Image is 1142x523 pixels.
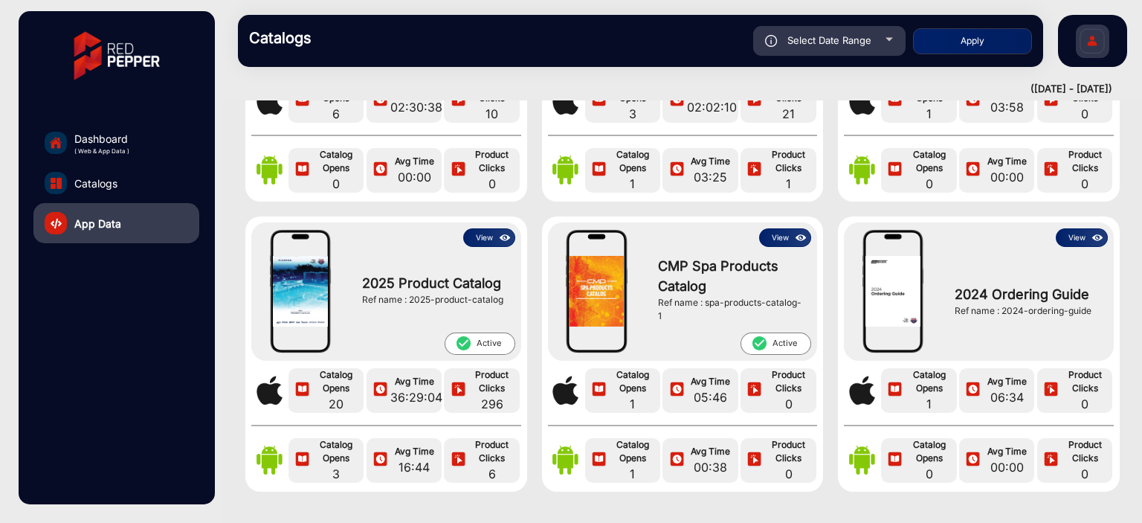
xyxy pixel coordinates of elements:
span: Avg Time [390,445,438,458]
img: icon [590,382,607,399]
img: icon [1042,452,1059,469]
span: 2024 Ordering Guide [955,284,1100,304]
img: icon [1042,92,1059,109]
span: Catalog Opens [906,148,953,175]
div: Ref name : spa-products-catalog-1 [658,296,804,323]
img: mobile-frame.png [862,228,924,355]
span: 05:46 [687,388,735,406]
span: 0 [468,175,516,193]
img: icon [793,230,810,246]
span: 00:00 [390,168,438,186]
span: Avg Time [983,375,1030,388]
img: 2024 Ordering Guide [865,256,920,327]
img: icon [668,161,685,179]
img: icon [886,382,903,399]
img: icon [294,161,311,179]
div: Ref name : 2024-ordering-guide [955,304,1100,318]
img: icon [746,382,763,399]
span: 3 [312,465,360,483]
span: Avg Time [983,445,1030,458]
img: icon [886,452,903,469]
button: Viewicon [463,228,515,247]
img: icon [886,161,903,179]
span: 0 [1061,465,1109,483]
button: Apply [913,28,1032,54]
img: Sign%20Up.svg [1077,17,1108,69]
img: icon [294,452,311,469]
button: Viewicon [759,228,811,247]
span: 36:29:04 [390,388,438,406]
span: Dashboard [74,131,129,147]
img: icon [964,452,981,469]
span: 1 [906,395,953,413]
img: icon [668,452,685,469]
mat-icon: check_circle [751,335,767,352]
span: 03:25 [687,168,735,186]
span: Active [445,333,515,355]
span: 00:00 [983,458,1030,476]
span: Product Clicks [765,368,813,395]
img: icon [964,161,981,179]
span: 0 [1061,395,1109,413]
img: icon [294,382,311,399]
img: icon [765,35,778,47]
span: 0 [1061,105,1109,123]
img: icon [450,382,467,399]
span: Product Clicks [468,368,516,395]
span: Catalog Opens [312,438,360,465]
span: Product Clicks [468,148,516,175]
span: 3 [609,105,657,123]
img: icon [450,92,467,109]
a: App Data [33,203,199,243]
span: App Data [74,216,121,231]
span: Catalog Opens [312,368,360,395]
img: mobile-frame.png [565,228,628,355]
img: icon [450,161,467,179]
span: 1 [609,395,657,413]
img: icon [964,92,981,109]
img: icon [1042,382,1059,399]
span: 02:30:38 [390,98,438,116]
img: icon [590,161,607,179]
span: Catalogs [74,176,117,191]
img: icon [964,382,981,399]
span: 20 [312,395,360,413]
span: ( Web & App Data ) [74,147,129,155]
span: Avg Time [390,155,438,168]
img: icon [450,452,467,469]
span: 0 [312,175,360,193]
h3: Catalogs [249,29,457,47]
span: Select Date Range [787,34,871,46]
span: 0 [765,395,813,413]
span: Catalog Opens [609,438,657,465]
span: 02:02:10 [687,98,735,116]
img: icon [746,452,763,469]
span: Product Clicks [1061,148,1109,175]
span: 10 [468,105,516,123]
div: ([DATE] - [DATE]) [223,82,1112,97]
span: Avg Time [687,155,735,168]
mat-icon: check_circle [455,335,471,352]
button: Viewicon [1056,228,1108,247]
img: mobile-frame.png [269,228,332,355]
img: icon [668,382,685,399]
img: icon [886,92,903,109]
a: Catalogs [33,163,199,203]
span: Product Clicks [765,148,813,175]
span: 21 [765,105,813,123]
span: 00:00 [983,168,1030,186]
img: icon [590,452,607,469]
span: 6 [468,465,516,483]
img: icon [590,92,607,109]
img: icon [746,92,763,109]
span: 2025 Product Catalog [362,273,508,293]
span: 1 [906,105,953,123]
span: CMP Spa Products Catalog [658,256,804,296]
span: Avg Time [687,375,735,388]
div: Ref name : 2025-product-catalog [362,293,508,307]
img: catalog [51,218,62,229]
span: Active [741,333,811,355]
img: icon [1042,161,1059,179]
span: 16:44 [390,458,438,476]
img: icon [294,92,311,109]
